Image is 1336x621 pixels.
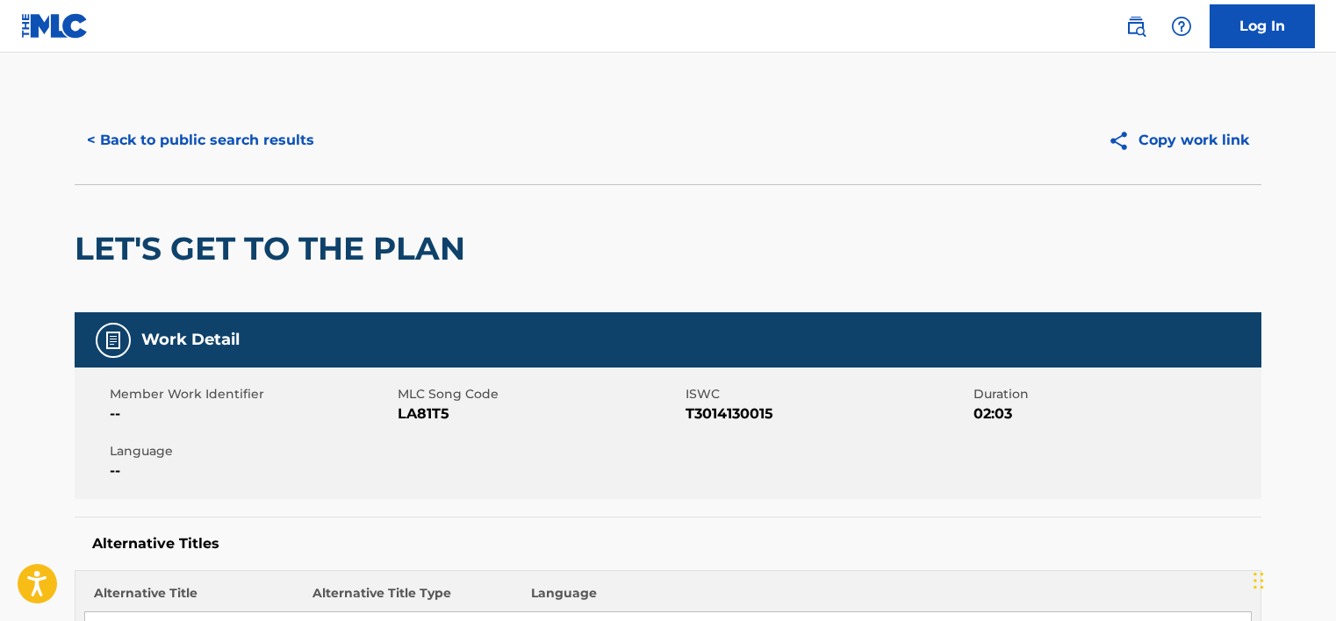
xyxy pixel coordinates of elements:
a: Public Search [1118,9,1153,44]
iframe: Chat Widget [1248,537,1336,621]
h2: LET'S GET TO THE PLAN [75,229,474,268]
img: Copy work link [1108,130,1138,152]
span: -- [110,403,393,425]
img: search [1125,16,1146,37]
span: Language [110,442,393,460]
th: Alternative Title Type [304,584,522,612]
th: Alternative Title [85,584,304,612]
span: Duration [973,385,1257,403]
span: 02:03 [973,403,1257,425]
span: T3014130015 [686,403,969,425]
img: MLC Logo [21,13,89,39]
span: -- [110,460,393,482]
div: Help [1164,9,1199,44]
img: Work Detail [103,330,124,351]
a: Log In [1210,4,1315,48]
span: Member Work Identifier [110,385,393,403]
span: LA81T5 [398,403,681,425]
button: < Back to public search results [75,118,327,162]
h5: Work Detail [141,330,240,350]
h5: Alternative Titles [92,535,1244,553]
span: ISWC [686,385,969,403]
button: Copy work link [1095,118,1261,162]
div: টেনে আনুন [1253,554,1264,607]
div: চ্যাট উইজেট [1248,537,1336,621]
span: MLC Song Code [398,385,681,403]
th: Language [522,584,1252,612]
img: help [1171,16,1192,37]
